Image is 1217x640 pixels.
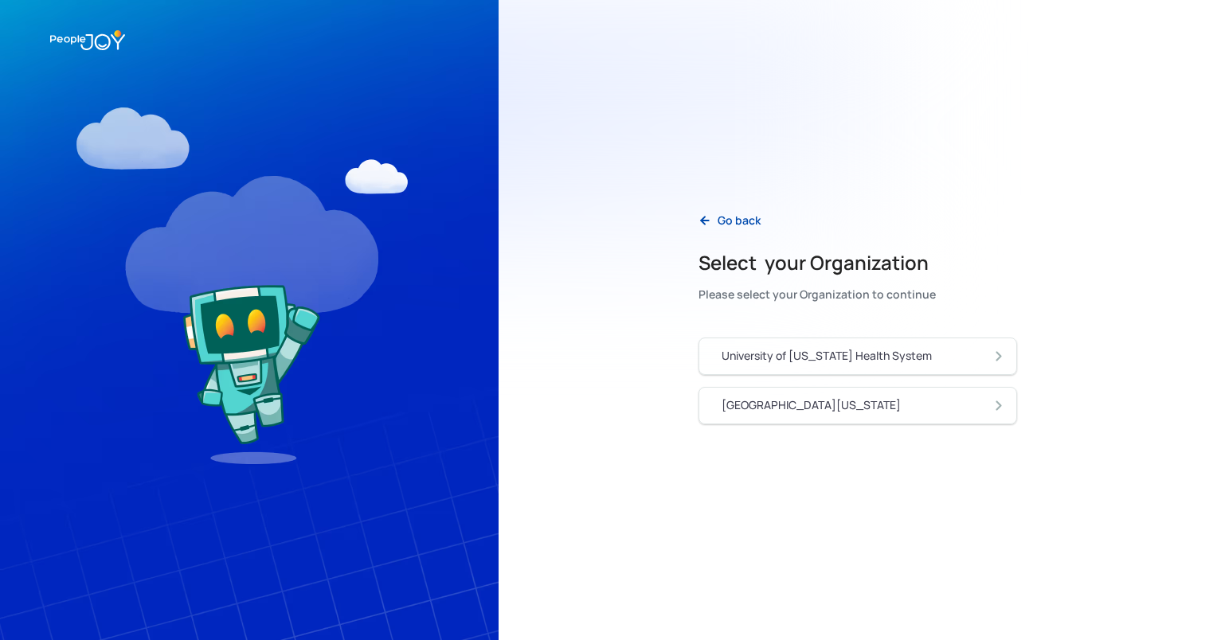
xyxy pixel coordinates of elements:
a: Go back [686,205,773,237]
div: University of [US_STATE] Health System [722,348,932,364]
h2: Select your Organization [699,250,936,275]
a: University of [US_STATE] Health System [699,338,1017,375]
a: [GEOGRAPHIC_DATA][US_STATE] [699,387,1017,424]
div: [GEOGRAPHIC_DATA][US_STATE] [722,397,901,413]
div: Go back [718,213,761,228]
div: Please select your Organization to continue [699,283,936,306]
